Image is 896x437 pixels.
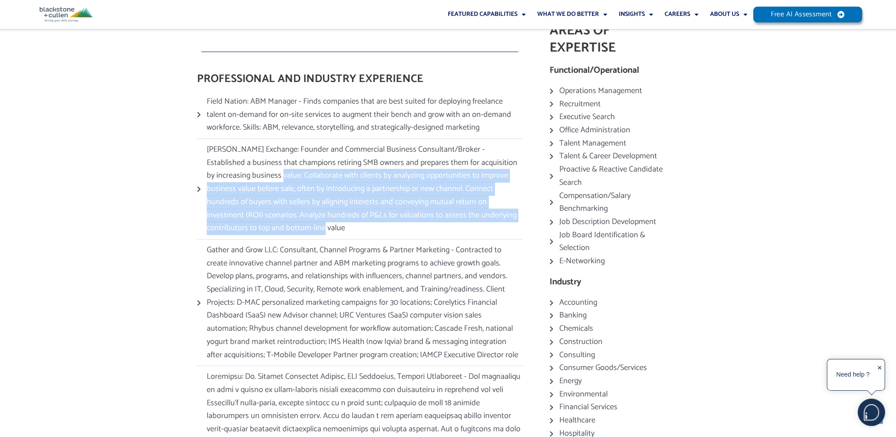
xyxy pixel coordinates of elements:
h4: Functional/Operational [549,65,673,76]
span: Office Administration [557,124,630,137]
span: Accounting [557,296,597,310]
span: Recruitment [557,98,601,111]
span: Executive Search [557,111,615,124]
div: ✕ [877,362,882,389]
h3: ABOUT [PERSON_NAME] [197,18,523,32]
span: Talent & Career Development [557,150,657,163]
span: Consumer Goods/Services [557,362,647,375]
span: Healthcare [557,414,595,427]
span: Consulting [557,349,595,362]
span: Banking [557,309,587,322]
span: Environmental [557,388,608,401]
span: Chemicals [557,322,593,336]
span: Proactive & Reactive Candidate Search [557,163,673,189]
span: Compensation/Salary Benchmarking [557,190,673,216]
h3: PROFESSIONAL AND INDUSTRY EXPERIENCE [197,72,523,86]
span: Job Board Identification & Selection [557,229,673,255]
span: [PERSON_NAME] Exchange: Founder and Commercial Business Consultant/Broker - Established a busines... [204,143,523,235]
span: Operations Management [557,85,642,98]
span: Energy [557,375,582,388]
span: Financial Services [557,401,617,414]
span: E-Networking [557,255,605,268]
h4: Industry [549,277,673,288]
h2: AREAS OF EXPERTISE [549,22,673,56]
span: Free AI Assessment [771,11,832,18]
span: Job Description Development [557,216,656,229]
span: Construction [557,336,602,349]
a: Free AI Assessment [753,7,863,22]
div: Need help ? [829,361,877,389]
span: Field Nation: ABM Manager - Finds companies that are best suited for deploying freelance talent o... [204,95,523,134]
span: Talent Management [557,137,626,150]
img: users%2F5SSOSaKfQqXq3cFEnIZRYMEs4ra2%2Fmedia%2Fimages%2F-Bulle%20blanche%20sans%20fond%20%2B%20ma... [858,399,885,426]
span: Gather and Grow LLC: Consultant, Channel Programs & Partner Marketing - Contracted to create inno... [204,244,523,362]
